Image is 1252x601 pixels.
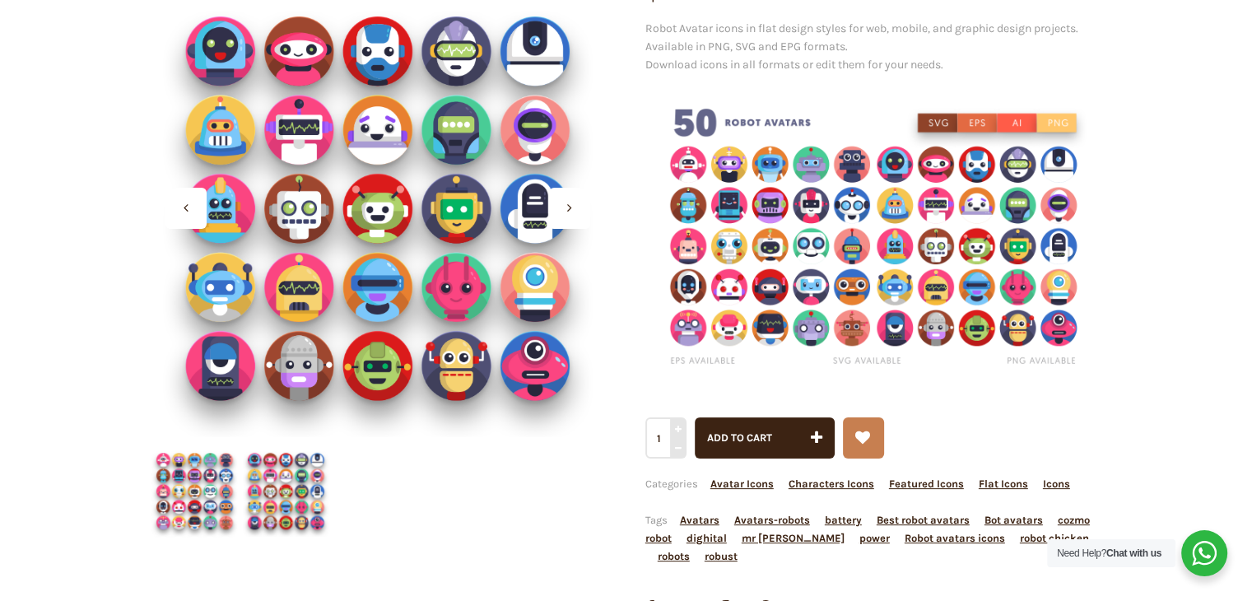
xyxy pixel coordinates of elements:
a: dighital [687,532,727,544]
span: Need Help? [1057,547,1161,559]
img: RobotAvatar Icons Cover [240,445,332,537]
a: Bot avatars [984,514,1043,526]
a: Avatars-robots [734,514,810,526]
img: Robot Avatar icons png/svg/eps [645,86,1104,391]
a: Avatars [680,514,719,526]
strong: Chat with us [1106,547,1161,559]
input: Qty [645,417,684,459]
a: robots [658,550,690,562]
a: robot chicken [1020,532,1089,544]
button: Add to cart [695,417,835,459]
a: Featured Icons [889,478,964,490]
a: Avatar Icons [710,478,774,490]
img: Robot Avatar Icons [149,445,240,537]
a: power [859,532,890,544]
a: battery [825,514,862,526]
a: mr [PERSON_NAME] [742,532,845,544]
span: Tags [645,514,1090,562]
span: Add to cart [707,431,772,444]
a: Best robot avatars [877,514,970,526]
a: Flat Icons [979,478,1028,490]
a: Characters Icons [789,478,874,490]
span: Categories [645,478,1070,490]
a: robust [705,550,738,562]
a: Robot avatars icons [905,532,1005,544]
a: Icons [1043,478,1070,490]
p: Robot Avatar icons in flat design styles for web, mobile, and graphic design projects. Available ... [645,20,1104,74]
